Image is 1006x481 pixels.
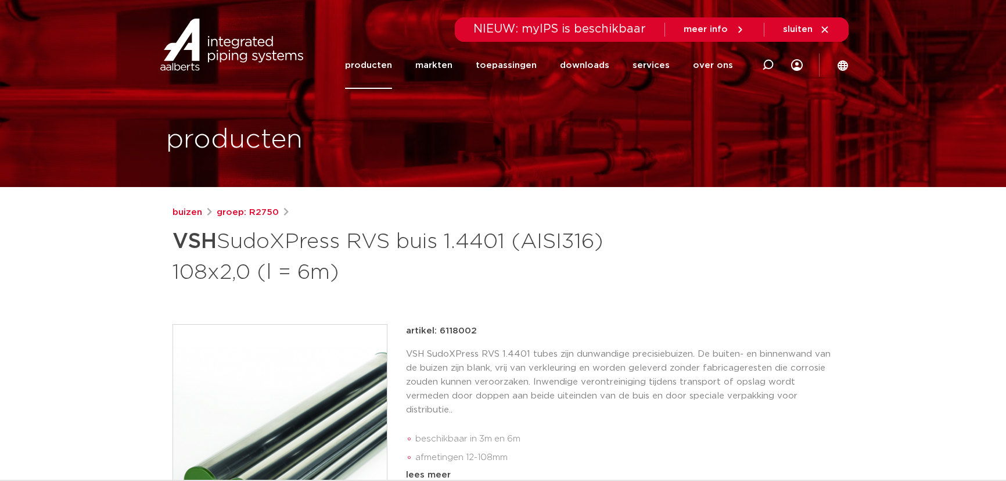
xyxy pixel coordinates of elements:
[217,206,279,220] a: groep: R2750
[345,42,733,89] nav: Menu
[783,25,813,34] span: sluiten
[633,42,670,89] a: services
[166,121,303,159] h1: producten
[476,42,537,89] a: toepassingen
[415,448,833,467] li: afmetingen 12-108mm
[415,42,452,89] a: markten
[345,42,392,89] a: producten
[783,24,830,35] a: sluiten
[173,224,609,287] h1: SudoXPress RVS buis 1.4401 (AISI316) 108x2,0 (l = 6m)
[560,42,609,89] a: downloads
[406,347,833,417] p: VSH SudoXPress RVS 1.4401 tubes zijn dunwandige precisiebuizen. De buiten- en binnenwand van de b...
[415,430,833,448] li: beschikbaar in 3m en 6m
[791,42,803,89] div: my IPS
[684,24,745,35] a: meer info
[684,25,728,34] span: meer info
[473,23,646,35] span: NIEUW: myIPS is beschikbaar
[693,42,733,89] a: over ons
[173,231,217,252] strong: VSH
[173,206,202,220] a: buizen
[406,324,477,338] p: artikel: 6118002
